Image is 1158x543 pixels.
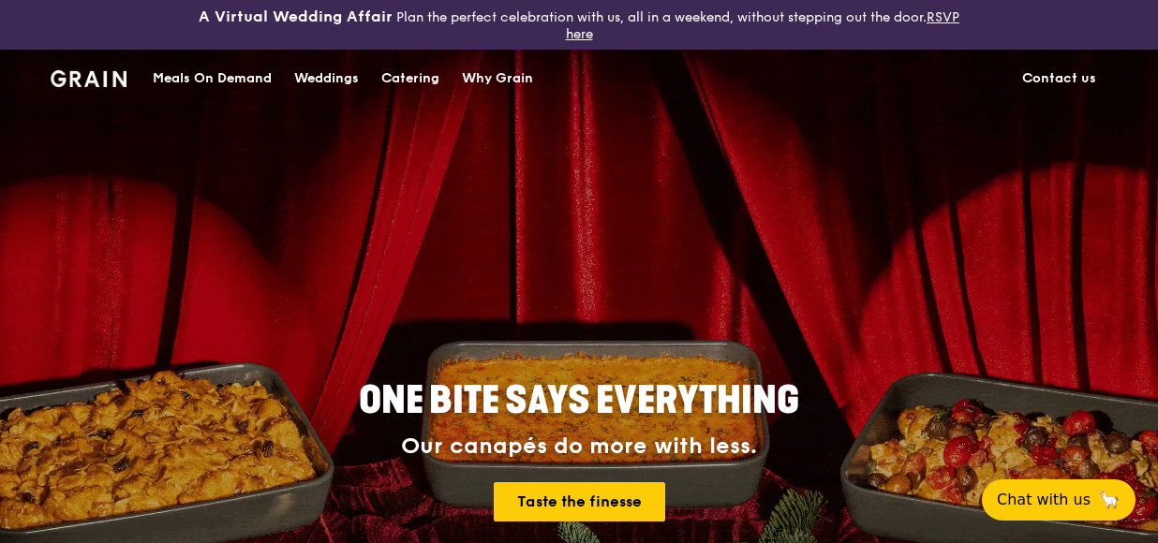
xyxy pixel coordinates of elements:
[51,70,126,87] img: Grain
[462,51,533,107] div: Why Grain
[199,7,393,26] h3: A Virtual Wedding Affair
[283,51,370,107] a: Weddings
[982,479,1136,521] button: Chat with us🦙
[51,49,126,105] a: GrainGrain
[1098,489,1121,511] span: 🦙
[370,51,451,107] a: Catering
[494,482,665,521] a: Taste the finesse
[359,378,799,423] span: ONE BITE SAYS EVERYTHING
[193,7,965,42] div: Plan the perfect celebration with us, all in a weekend, without stepping out the door.
[1011,51,1107,107] a: Contact us
[294,51,359,107] div: Weddings
[381,51,439,107] div: Catering
[242,433,916,460] div: Our canapés do more with less.
[153,51,272,107] div: Meals On Demand
[997,489,1091,511] span: Chat with us
[566,9,960,42] a: RSVP here
[451,51,544,107] a: Why Grain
